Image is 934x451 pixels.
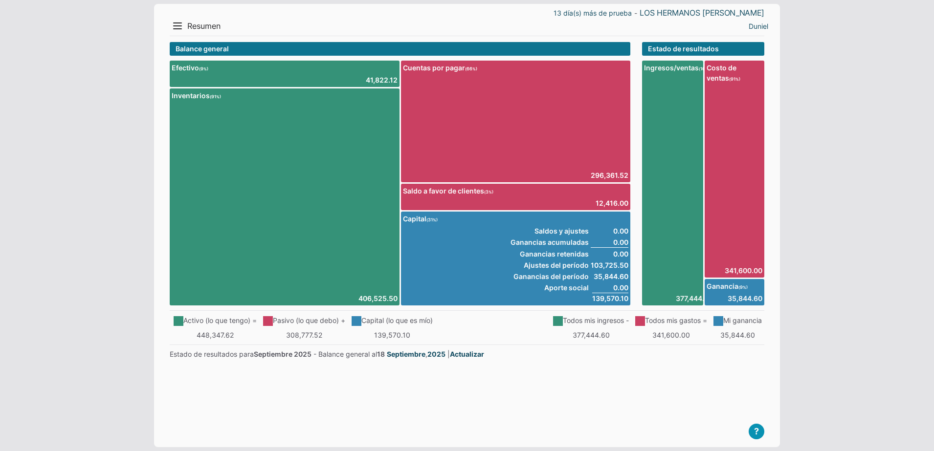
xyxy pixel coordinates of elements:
span: 0.00 [591,226,628,236]
span: 0.00 [591,282,628,293]
div: Estado de resultados para - Balance general al | [170,348,764,360]
td: 341,600.00 [631,328,710,342]
td: Todos mis gastos = [631,313,710,328]
span: Ganancias acumuladas [511,237,589,248]
span: Ganancias retenidas [511,249,589,259]
a: 41,822.12 [366,75,398,85]
td: Pasivo (lo que debo) + [259,313,348,328]
div: Balance general [170,42,630,56]
td: 308,777.52 [259,328,348,342]
td: Todos mis ingresos - [549,313,631,328]
span: Cuentas por pagar [403,63,629,73]
a: 341,600.00 [707,265,762,276]
a: 13 día(s) más de prueba [554,8,632,18]
span: Inventarios [172,90,398,101]
b: Septiembre 2025 [254,350,311,358]
span: Saldos y ajustes [511,226,589,236]
td: 139,570.10 [348,328,435,342]
i: 31 [426,217,438,222]
i: 100 [699,66,713,71]
span: 103,725.50 [591,260,628,270]
td: 377,444.60 [549,328,631,342]
a: Duniel Macias [749,21,768,31]
span: Ingresos/ventas [644,63,713,73]
i: 9 [738,284,748,290]
td: Capital (lo que es mío) [348,313,435,328]
span: 0.00 [591,237,628,248]
a: LOS HERMANOS [PERSON_NAME] [640,8,764,18]
span: Ajustes del período [511,260,589,270]
span: Resumen [187,21,221,31]
a: 406,525.50 [358,293,398,303]
b: 18 [377,350,385,358]
td: Activo (lo que tengo) = [170,313,259,328]
td: 35,844.60 [710,328,764,342]
i: 91 [210,94,221,99]
button: Menu [170,18,185,34]
a: 2025 [427,349,445,359]
button: ? [749,424,764,439]
div: Estado de resultados [642,42,764,56]
span: , [387,350,445,358]
span: 35,844.60 [591,271,628,281]
a: Septiembre [387,349,425,359]
span: 0.00 [591,249,628,259]
a: 35,844.60 [707,293,762,303]
span: Efectivo [172,63,398,73]
span: 139,570.10 [592,293,628,303]
td: Mi ganancia [710,313,764,328]
span: - [634,10,637,16]
span: Saldo a favor de clientes [403,186,629,196]
i: 9 [199,66,208,71]
a: 12,416.00 [596,198,628,208]
span: Capital [403,214,629,224]
i: 3 [484,189,493,194]
a: 377,444.60 [644,293,713,303]
a: 296,361.52 [591,170,628,180]
a: Actualizar [450,349,484,359]
i: 91 [729,76,740,82]
i: 66 [465,66,477,71]
span: Ganancias del período [511,271,589,281]
span: Ganancia [707,281,762,291]
span: Costo de ventas [707,63,762,83]
span: Aporte social [511,282,589,293]
td: 448,347.62 [170,328,259,342]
